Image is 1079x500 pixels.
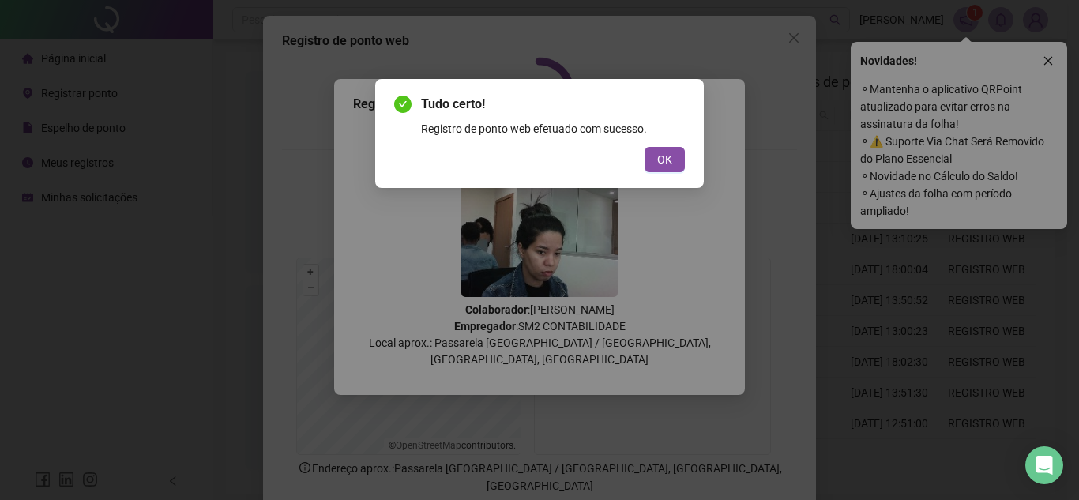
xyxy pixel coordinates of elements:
[657,151,672,168] span: OK
[421,95,685,114] span: Tudo certo!
[1025,446,1063,484] div: Open Intercom Messenger
[421,120,685,137] div: Registro de ponto web efetuado com sucesso.
[394,96,412,113] span: check-circle
[645,147,685,172] button: OK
